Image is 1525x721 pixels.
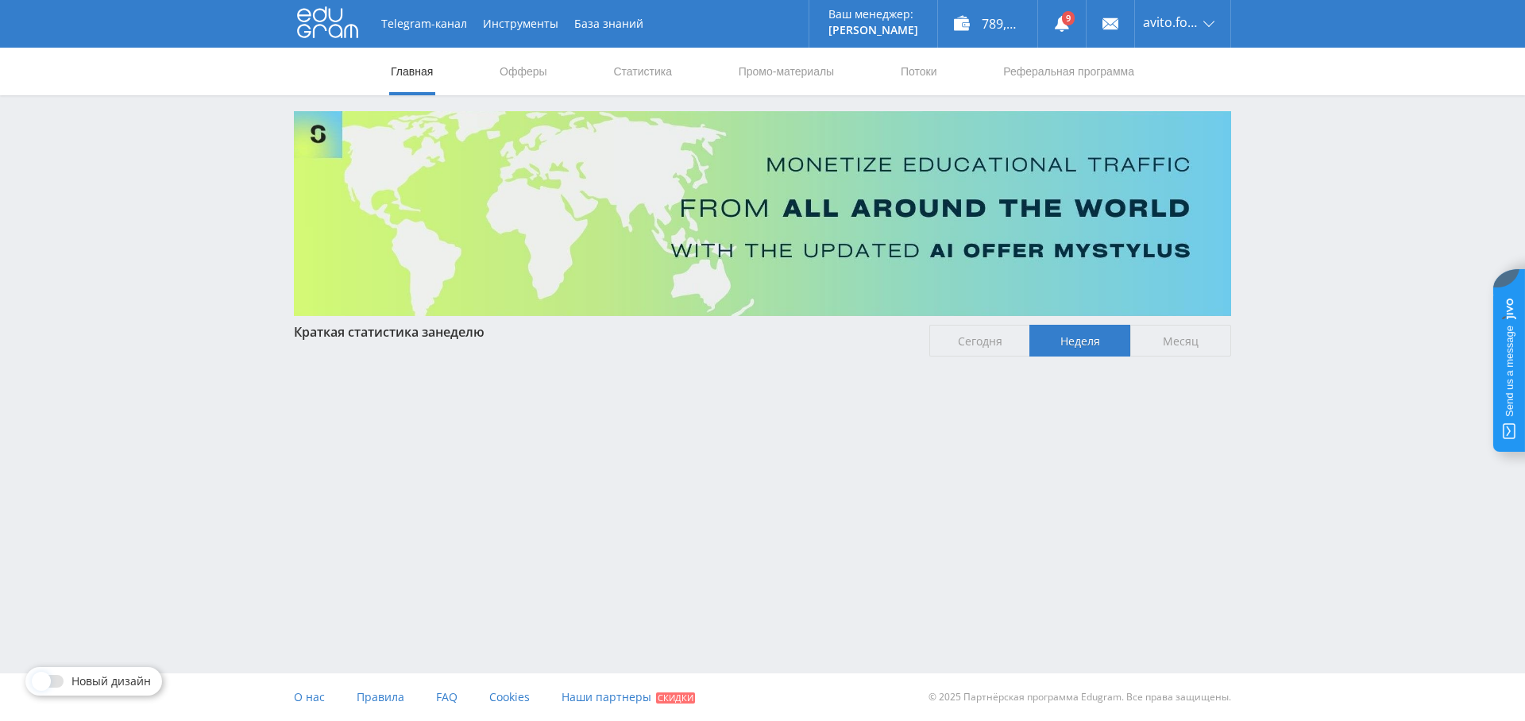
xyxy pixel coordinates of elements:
[612,48,674,95] a: Статистика
[1029,325,1130,357] span: Неделя
[294,689,325,704] span: О нас
[294,325,913,339] div: Краткая статистика за
[489,673,530,721] a: Cookies
[737,48,836,95] a: Промо-материалы
[562,689,651,704] span: Наши партнеры
[389,48,434,95] a: Главная
[1002,48,1136,95] a: Реферальная программа
[828,8,918,21] p: Ваш менеджер:
[357,689,404,704] span: Правила
[294,111,1231,316] img: Banner
[435,323,485,341] span: неделю
[899,48,939,95] a: Потоки
[656,692,695,704] span: Скидки
[770,673,1231,721] div: © 2025 Партнёрская программа Edugram. Все права защищены.
[436,689,457,704] span: FAQ
[71,675,151,688] span: Новый дизайн
[1143,16,1199,29] span: avito.formulatraffica26
[828,24,918,37] p: [PERSON_NAME]
[1130,325,1231,357] span: Месяц
[436,673,457,721] a: FAQ
[562,673,695,721] a: Наши партнеры Скидки
[489,689,530,704] span: Cookies
[294,673,325,721] a: О нас
[498,48,549,95] a: Офферы
[929,325,1030,357] span: Сегодня
[357,673,404,721] a: Правила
